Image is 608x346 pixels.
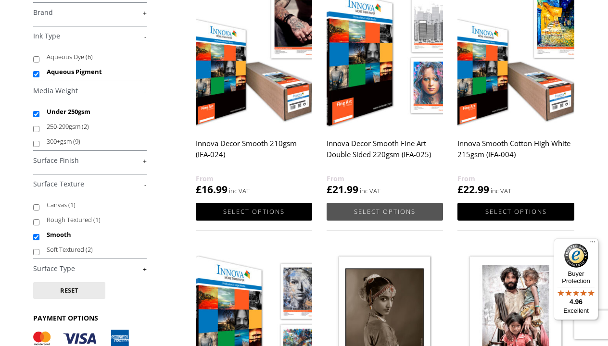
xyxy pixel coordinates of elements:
[327,183,332,196] span: £
[554,238,598,320] button: Trusted Shops TrustmarkBuyer Protection4.96Excellent
[47,212,138,227] label: Rough Textured
[47,242,138,257] label: Soft Textured
[33,174,147,193] h4: Surface Texture
[33,8,147,17] a: +
[47,49,138,64] label: Aqueous Dye
[564,244,588,268] img: Trusted Shops Trustmark
[47,198,138,212] label: Canvas
[33,264,147,273] a: +
[33,32,147,41] a: -
[554,307,598,315] p: Excellent
[570,298,583,306] span: 4.96
[33,282,105,299] button: Reset
[33,259,147,278] h4: Surface Type
[82,122,89,131] span: (2)
[33,150,147,170] h4: Surface Finish
[86,52,93,61] span: (6)
[33,156,147,165] a: +
[47,64,138,79] label: Aqueous Pigment
[47,119,138,134] label: 250-299gsm
[86,245,93,254] span: (2)
[196,203,312,221] a: Select options for “Innova Decor Smooth 210gsm (IFA-024)”
[33,2,147,22] h4: Brand
[587,238,598,250] button: Menu
[327,183,358,196] bdi: 21.99
[33,81,147,100] h4: Media Weight
[47,134,138,149] label: 300+gsm
[47,227,138,242] label: Smooth
[554,270,598,284] p: Buyer Protection
[33,180,147,189] a: -
[457,135,574,173] h2: Innova Smooth Cotton High White 215gsm (IFA-004)
[196,183,202,196] span: £
[47,104,138,119] label: Under 250gsm
[196,183,228,196] bdi: 16.99
[93,215,101,224] span: (1)
[457,183,463,196] span: £
[33,313,147,322] h3: PAYMENT OPTIONS
[457,203,574,221] a: Select options for “Innova Smooth Cotton High White 215gsm (IFA-004)”
[68,200,76,209] span: (1)
[457,183,489,196] bdi: 22.99
[196,135,312,173] h2: Innova Decor Smooth 210gsm (IFA-024)
[33,86,147,96] a: -
[327,203,443,221] a: Select options for “Innova Decor Smooth Fine Art Double Sided 220gsm (IFA-025)”
[327,135,443,173] h2: Innova Decor Smooth Fine Art Double Sided 220gsm (IFA-025)
[73,137,80,146] span: (9)
[33,26,147,45] h4: Ink Type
